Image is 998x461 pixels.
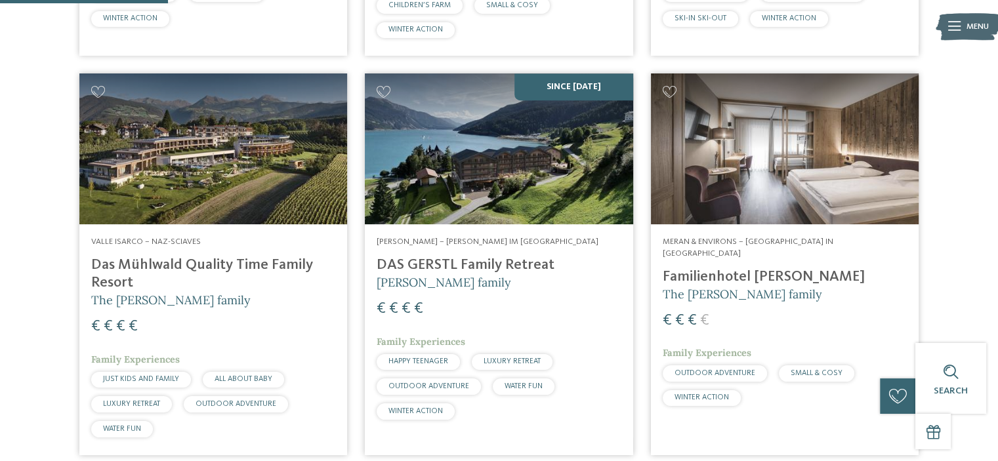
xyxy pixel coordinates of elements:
h4: DAS GERSTL Family Retreat [377,256,621,274]
span: WINTER ACTION [388,407,443,415]
span: The [PERSON_NAME] family [663,287,822,302]
span: OUTDOOR ADVENTURE [196,400,276,408]
span: SMALL & COSY [791,369,842,377]
span: OUTDOOR ADVENTURE [675,369,755,377]
span: Valle Isarco – Naz-Sciaves [91,237,201,246]
a: Looking for family hotels? Find the best ones here! Valle Isarco – Naz-Sciaves Das Mühlwald Quali... [79,73,347,454]
span: [PERSON_NAME] family [377,275,511,290]
span: € [675,313,684,329]
h4: Das Mühlwald Quality Time Family Resort [91,256,335,292]
span: € [116,319,125,334]
span: ALL ABOUT BABY [215,375,272,383]
span: OUTDOOR ADVENTURE [388,382,469,390]
span: WATER FUN [103,425,141,433]
span: Family Experiences [663,347,751,359]
span: € [402,301,411,317]
span: SMALL & COSY [486,1,538,9]
img: Looking for family hotels? Find the best ones here! [79,73,347,224]
span: LUXURY RETREAT [103,400,160,408]
span: WINTER ACTION [675,393,729,401]
span: CHILDREN’S FARM [388,1,451,9]
span: WINTER ACTION [388,26,443,33]
a: Looking for family hotels? Find the best ones here! Meran & Environs – [GEOGRAPHIC_DATA] in [GEOG... [651,73,919,454]
span: HAPPY TEENAGER [388,357,448,365]
img: Looking for family hotels? Find the best ones here! [365,73,633,224]
span: € [104,319,113,334]
span: SKI-IN SKI-OUT [675,14,726,22]
h4: Familienhotel [PERSON_NAME] [663,268,907,286]
span: € [377,301,386,317]
span: € [688,313,697,329]
span: LUXURY RETREAT [484,357,541,365]
span: WINTER ACTION [762,14,816,22]
span: Meran & Environs – [GEOGRAPHIC_DATA] in [GEOGRAPHIC_DATA] [663,237,833,258]
span: Search [934,386,968,395]
span: [PERSON_NAME] – [PERSON_NAME] im [GEOGRAPHIC_DATA] [377,237,598,246]
span: JUST KIDS AND FAMILY [103,375,179,383]
span: € [129,319,138,334]
a: Looking for family hotels? Find the best ones here! SINCE [DATE] [PERSON_NAME] – [PERSON_NAME] im... [365,73,633,454]
span: € [700,313,709,329]
span: WATER FUN [505,382,543,390]
span: The [PERSON_NAME] family [91,292,251,308]
span: € [91,319,100,334]
span: € [414,301,423,317]
span: Family Experiences [377,336,465,348]
span: Family Experiences [91,353,180,365]
span: € [389,301,398,317]
span: WINTER ACTION [103,14,157,22]
span: € [663,313,672,329]
img: Looking for family hotels? Find the best ones here! [651,73,919,224]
